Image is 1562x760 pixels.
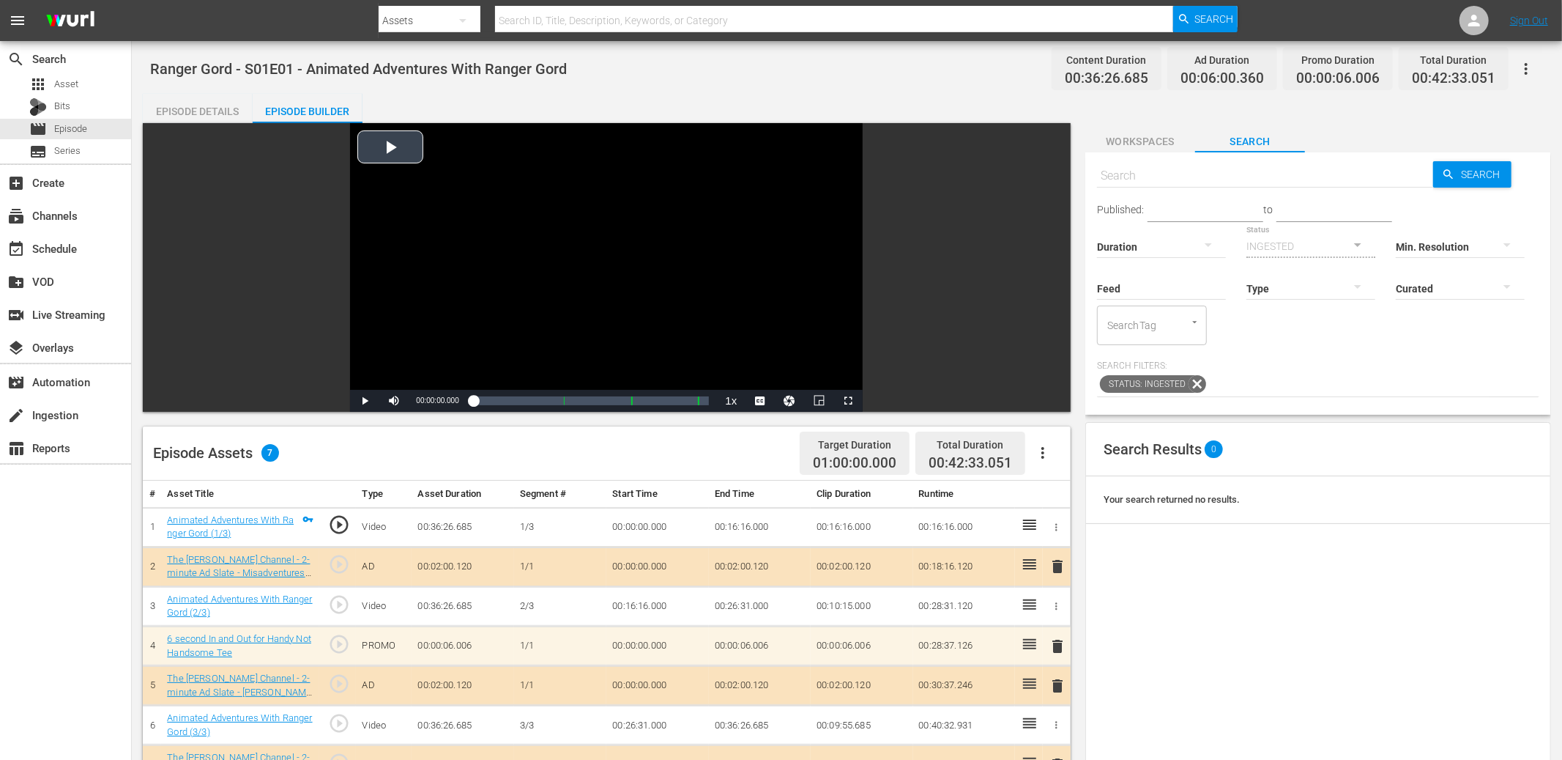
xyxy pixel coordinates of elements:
[514,547,607,586] td: 1/1
[811,706,912,745] td: 00:09:55.685
[7,207,25,225] span: Channels
[350,390,379,412] button: Play
[716,390,745,412] button: Playback Rate
[143,666,161,706] td: 5
[833,390,863,412] button: Fullscreen
[811,666,912,706] td: 00:02:00.120
[356,666,412,706] td: AD
[1097,204,1144,215] span: Published:
[1296,50,1380,70] div: Promo Duration
[7,273,25,291] span: VOD
[143,706,161,745] td: 6
[35,4,105,38] img: ans4CAIJ8jUAAAAAAAAAAAAAAAAAAAAAAAAgQb4GAAAAAAAAAAAAAAAAAAAAAAAAJMjXAAAAAAAAAAAAAAAAAAAAAAAAgAT5G...
[709,481,811,508] th: End Time
[167,514,294,539] a: Animated Adventures With Ranger Gord (1/3)
[913,666,1015,706] td: 00:30:37.246
[1180,50,1264,70] div: Ad Duration
[29,75,47,93] span: Asset
[1263,204,1273,215] span: to
[709,586,811,626] td: 00:26:31.000
[1049,638,1066,655] span: delete
[1188,315,1202,329] button: Open
[150,60,567,78] span: Ranger Gord - S01E01 - Animated Adventures With Ranger Gord
[1049,558,1066,575] span: delete
[7,174,25,192] span: Create
[253,94,362,123] button: Episode Builder
[412,627,513,666] td: 00:00:06.006
[1173,6,1238,32] button: Search
[167,633,311,658] a: 6 second In and Out for Handy Not Handsome Tee
[29,120,47,138] span: Episode
[745,390,775,412] button: Captions
[913,706,1015,745] td: 00:40:32.931
[913,481,1015,508] th: Runtime
[813,435,896,455] div: Target Duration
[143,507,161,547] td: 1
[9,12,26,29] span: menu
[143,94,253,123] button: Episode Details
[7,374,25,391] span: Automation
[7,407,25,424] span: Ingestion
[153,444,279,462] div: Episode Assets
[412,547,513,586] td: 00:02:00.120
[379,390,409,412] button: Mute
[1049,556,1066,578] button: delete
[1085,133,1195,151] span: Workspaces
[1296,70,1380,87] span: 00:00:06.006
[143,481,161,508] th: #
[709,507,811,547] td: 00:16:16.000
[1065,50,1148,70] div: Content Duration
[606,481,708,508] th: Start Time
[606,627,708,666] td: 00:00:00.000
[143,627,161,666] td: 4
[811,481,912,508] th: Clip Duration
[606,706,708,745] td: 00:26:31.000
[1510,15,1548,26] a: Sign Out
[7,440,25,457] span: Reports
[514,706,607,745] td: 3/3
[54,122,87,136] span: Episode
[29,143,47,161] span: Series
[913,507,1015,547] td: 00:16:16.000
[356,547,412,586] td: AD
[804,390,833,412] button: Picture-in-Picture
[811,586,912,626] td: 00:10:15.000
[709,666,811,706] td: 00:02:00.120
[811,547,912,586] td: 00:02:00.120
[350,123,863,412] div: Video Player
[167,554,310,592] a: The [PERSON_NAME] Channel - 2-minute Ad Slate - Misadventures with [PERSON_NAME]
[356,481,412,508] th: Type
[253,94,362,129] div: Episode Builder
[1412,50,1495,70] div: Total Duration
[1065,70,1148,87] span: 00:36:26.685
[54,77,78,92] span: Asset
[474,396,710,405] div: Progress Bar
[1246,226,1375,267] div: INGESTED
[1049,635,1066,657] button: delete
[356,586,412,626] td: Video
[1180,70,1264,87] span: 00:06:00.360
[143,586,161,626] td: 3
[143,547,161,586] td: 2
[709,627,811,666] td: 00:00:06.006
[1195,6,1234,32] span: Search
[606,586,708,626] td: 00:16:16.000
[913,586,1015,626] td: 00:28:31.120
[1433,161,1511,188] button: Search
[709,547,811,586] td: 00:02:00.120
[29,98,47,116] div: Bits
[7,339,25,357] span: Overlays
[167,673,312,725] a: The [PERSON_NAME] Channel - 2-minute Ad Slate - [PERSON_NAME] and [PERSON_NAME]'s Chemistry
[412,666,513,706] td: 00:02:00.120
[1412,70,1495,87] span: 00:42:33.051
[709,706,811,745] td: 00:36:26.685
[606,507,708,547] td: 00:00:00.000
[328,712,350,734] span: play_circle_outline
[356,507,412,547] td: Video
[1104,440,1202,458] span: Search Results
[811,507,912,547] td: 00:16:16.000
[328,673,350,695] span: play_circle_outline
[328,594,350,616] span: play_circle_outline
[514,507,607,547] td: 1/3
[929,435,1012,455] div: Total Duration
